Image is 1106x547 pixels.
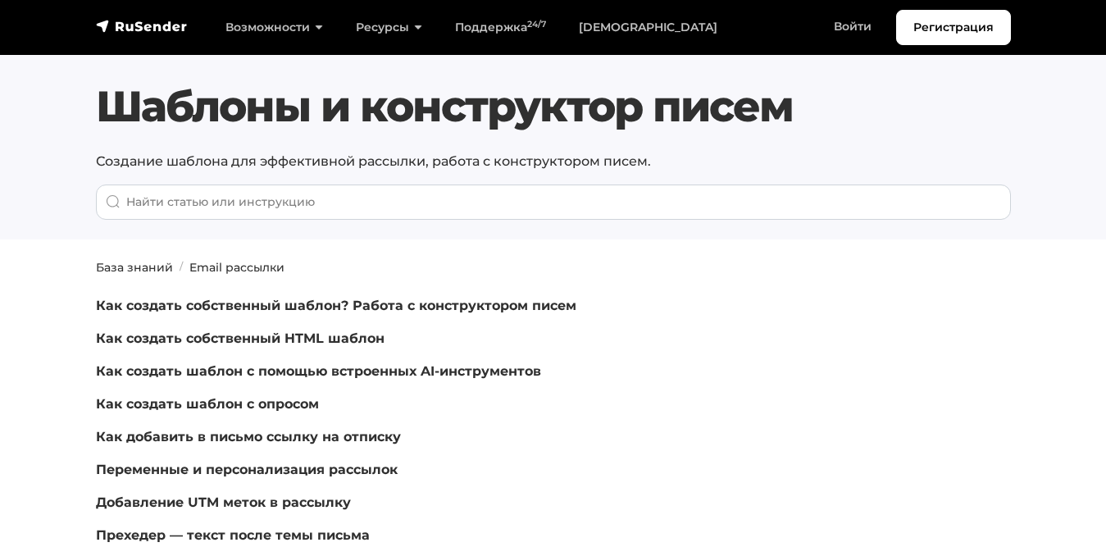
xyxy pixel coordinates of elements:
a: Поддержка24/7 [439,11,562,44]
a: Добавление UTM меток в рассылку [96,495,351,510]
img: Поиск [106,194,121,209]
a: База знаний [96,260,173,275]
input: When autocomplete results are available use up and down arrows to review and enter to go to the d... [96,185,1011,220]
a: Переменные и персонализация рассылок [96,462,398,477]
h1: Шаблоны и конструктор писем [96,81,1011,132]
a: Регистрация [896,10,1011,45]
a: Как создать собственный HTML шаблон [96,330,385,346]
a: Ресурсы [339,11,439,44]
a: Прехедер — текст после темы письма [96,527,370,543]
a: Как создать собственный шаблон? Работа с конструктором писем [96,298,576,313]
a: Возможности [209,11,339,44]
a: Email рассылки [189,260,284,275]
a: [DEMOGRAPHIC_DATA] [562,11,734,44]
nav: breadcrumb [86,259,1021,276]
a: Как добавить в письмо ссылку на отписку [96,429,401,444]
a: Войти [817,10,888,43]
a: Как создать шаблон с помощью встроенных AI-инструментов [96,363,541,379]
p: Создание шаблона для эффективной рассылки, работа с конструктором писем. [96,152,1011,171]
img: RuSender [96,18,188,34]
a: Как создать шаблон с опросом [96,396,319,412]
sup: 24/7 [527,19,546,30]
